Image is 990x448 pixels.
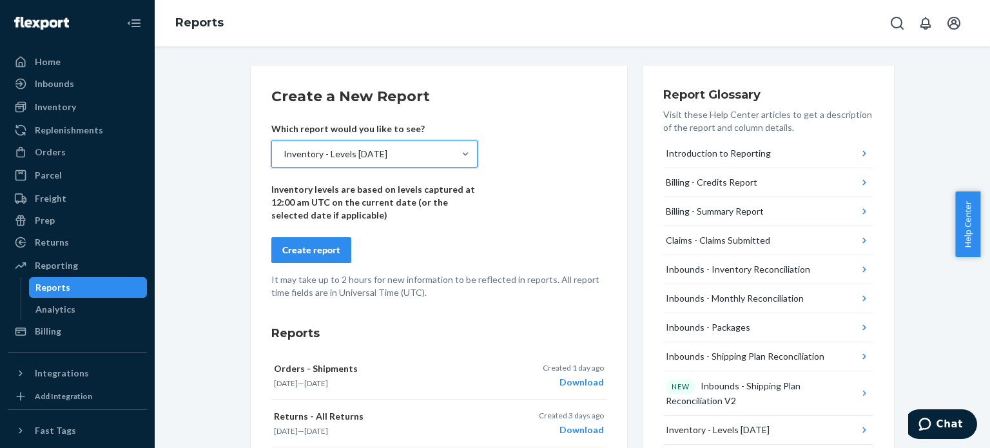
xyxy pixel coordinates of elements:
button: Open Search Box [884,10,910,36]
a: Billing [8,321,147,342]
div: Billing [35,325,61,338]
button: Open notifications [913,10,938,36]
time: [DATE] [304,426,328,436]
a: Analytics [29,299,148,320]
p: Created 1 day ago [543,362,604,373]
div: Inbounds - Shipping Plan Reconciliation V2 [666,379,859,407]
div: Inbounds [35,77,74,90]
a: Reports [29,277,148,298]
p: It may take up to 2 hours for new information to be reflected in reports. All report time fields ... [271,273,607,299]
p: — [274,425,492,436]
a: Inbounds [8,73,147,94]
time: [DATE] [274,378,298,388]
div: Analytics [35,303,75,316]
div: Inbounds - Monthly Reconciliation [666,292,804,305]
button: Orders - Shipments[DATE]—[DATE]Created 1 day agoDownload [271,352,607,400]
a: Reporting [8,255,147,276]
div: Returns [35,236,69,249]
button: Create report [271,237,351,263]
h3: Report Glossary [663,86,873,103]
button: Billing - Credits Report [663,168,873,197]
div: Billing - Credits Report [666,176,757,189]
div: Download [543,376,604,389]
p: Inventory levels are based on levels captured at 12:00 am UTC on the current date (or the selecte... [271,183,478,222]
a: Orders [8,142,147,162]
h2: Create a New Report [271,86,607,107]
p: Orders - Shipments [274,362,492,375]
div: Reporting [35,259,78,272]
div: Inbounds - Packages [666,321,750,334]
a: Returns [8,232,147,253]
button: Inbounds - Inventory Reconciliation [663,255,873,284]
div: Integrations [35,367,89,380]
div: Add Integration [35,391,92,402]
div: Inventory [35,101,76,113]
div: Reports [35,281,70,294]
div: Fast Tags [35,424,76,437]
button: NEWInbounds - Shipping Plan Reconciliation V2 [663,371,873,416]
div: Replenishments [35,124,103,137]
a: Replenishments [8,120,147,141]
a: Reports [175,15,224,30]
div: Inbounds - Shipping Plan Reconciliation [666,350,824,363]
div: Download [539,424,604,436]
a: Prep [8,210,147,231]
div: Claims - Claims Submitted [666,234,770,247]
button: Inventory - Levels [DATE] [663,416,873,445]
button: Returns - All Returns[DATE]—[DATE]Created 3 days agoDownload [271,400,607,447]
a: Home [8,52,147,72]
button: Inbounds - Packages [663,313,873,342]
button: Inbounds - Monthly Reconciliation [663,284,873,313]
h3: Reports [271,325,607,342]
button: Inbounds - Shipping Plan Reconciliation [663,342,873,371]
img: Flexport logo [14,17,69,30]
button: Open account menu [941,10,967,36]
div: Create report [282,244,340,257]
div: Prep [35,214,55,227]
p: NEW [672,382,690,392]
div: Inventory - Levels [DATE] [666,424,770,436]
a: Inventory [8,97,147,117]
div: Inbounds - Inventory Reconciliation [666,263,810,276]
div: Orders [35,146,66,159]
p: — [274,378,492,389]
button: Integrations [8,363,147,384]
button: Fast Tags [8,420,147,441]
div: Billing - Summary Report [666,205,764,218]
p: Created 3 days ago [539,410,604,421]
time: [DATE] [274,426,298,436]
time: [DATE] [304,378,328,388]
div: Inventory - Levels [DATE] [284,148,387,161]
div: Introduction to Reporting [666,147,771,160]
iframe: Opens a widget where you can chat to one of our agents [908,409,977,442]
p: Visit these Help Center articles to get a description of the report and column details. [663,108,873,134]
a: Parcel [8,165,147,186]
button: Introduction to Reporting [663,139,873,168]
ol: breadcrumbs [165,5,234,42]
div: Home [35,55,61,68]
p: Which report would you like to see? [271,122,478,135]
button: Help Center [955,191,980,257]
div: Parcel [35,169,62,182]
button: Billing - Summary Report [663,197,873,226]
button: Close Navigation [121,10,147,36]
p: Returns - All Returns [274,410,492,423]
a: Freight [8,188,147,209]
button: Claims - Claims Submitted [663,226,873,255]
div: Freight [35,192,66,205]
a: Add Integration [8,389,147,404]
